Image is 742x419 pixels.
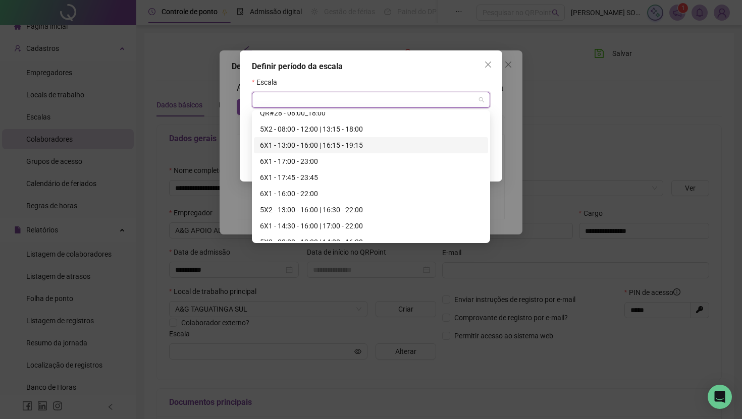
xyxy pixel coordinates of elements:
[254,105,488,121] div: QR#28 - 08:00_18:00
[252,77,284,88] label: Escala
[254,186,488,202] div: 6X1 - 16:00 - 22:00
[484,61,492,69] span: close
[260,172,482,183] div: 6X1 - 17:45 - 23:45
[254,137,488,153] div: 6X1 - 13:00 - 16:00 | 16:15 - 19:15
[260,236,482,248] div: 5X2 - 08:00 - 13:00 | 14:00 - 16:20
[260,140,482,151] div: 6X1 - 13:00 - 16:00 | 16:15 - 19:15
[708,385,732,409] div: Open Intercom Messenger
[254,202,488,218] div: 5X2 - 13:00 - 16:00 | 16:30 - 22:00
[254,153,488,169] div: 6X1 - 17:00 - 23:00
[254,234,488,250] div: 5X2 - 08:00 - 13:00 | 14:00 - 16:20
[260,188,482,199] div: 6X1 - 16:00 - 22:00
[252,61,490,73] div: Definir período da escala
[254,169,488,186] div: 6X1 - 17:45 - 23:45
[480,56,496,73] button: Close
[260,220,482,231] div: 6X1 - 14:30 - 16:00 | 17:00 - 22:00
[254,121,488,137] div: 5X2 - 08:00 - 12:00 | 13:15 - 18:00
[260,107,482,118] div: QR#28 - 08:00_18:00
[260,204,482,215] div: 5X2 - 13:00 - 16:00 | 16:30 - 22:00
[260,124,482,135] div: 5X2 - 08:00 - 12:00 | 13:15 - 18:00
[260,156,482,167] div: 6X1 - 17:00 - 23:00
[254,218,488,234] div: 6X1 - 14:30 - 16:00 | 17:00 - 22:00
